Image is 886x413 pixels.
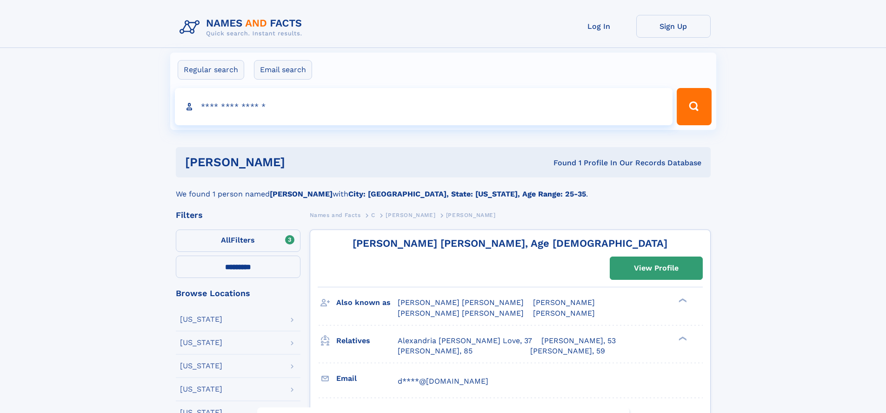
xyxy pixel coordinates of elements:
span: All [221,236,231,244]
div: [US_STATE] [180,316,222,323]
span: [PERSON_NAME] [PERSON_NAME] [398,298,524,307]
div: [US_STATE] [180,362,222,370]
label: Filters [176,230,300,252]
span: [PERSON_NAME] [533,309,595,318]
a: Alexandria [PERSON_NAME] Love, 37 [398,336,532,346]
a: [PERSON_NAME], 53 [541,336,616,346]
h1: [PERSON_NAME] [185,156,420,168]
div: View Profile [634,257,679,279]
a: Log In [562,15,636,38]
img: Logo Names and Facts [176,15,310,40]
span: [PERSON_NAME] [533,298,595,307]
span: [PERSON_NAME] [446,212,496,218]
div: [US_STATE] [180,339,222,346]
div: [US_STATE] [180,386,222,393]
b: [PERSON_NAME] [270,190,333,198]
a: [PERSON_NAME] [PERSON_NAME], Age [DEMOGRAPHIC_DATA] [353,237,667,249]
input: search input [175,88,673,125]
a: [PERSON_NAME] [386,209,435,221]
a: Names and Facts [310,209,361,221]
span: [PERSON_NAME] [386,212,435,218]
div: ❯ [676,335,687,341]
span: [PERSON_NAME] [PERSON_NAME] [398,309,524,318]
a: Sign Up [636,15,711,38]
div: Browse Locations [176,289,300,298]
div: ❯ [676,298,687,304]
span: C [371,212,375,218]
label: Regular search [178,60,244,80]
div: Found 1 Profile In Our Records Database [419,158,701,168]
div: We found 1 person named with . [176,177,711,200]
label: Email search [254,60,312,80]
a: View Profile [610,257,702,279]
h3: Relatives [336,333,398,349]
a: C [371,209,375,221]
button: Search Button [677,88,711,125]
h3: Also known as [336,295,398,311]
a: [PERSON_NAME], 85 [398,346,473,356]
h3: Email [336,371,398,386]
div: Filters [176,211,300,219]
a: [PERSON_NAME], 59 [530,346,605,356]
b: City: [GEOGRAPHIC_DATA], State: [US_STATE], Age Range: 25-35 [348,190,586,198]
